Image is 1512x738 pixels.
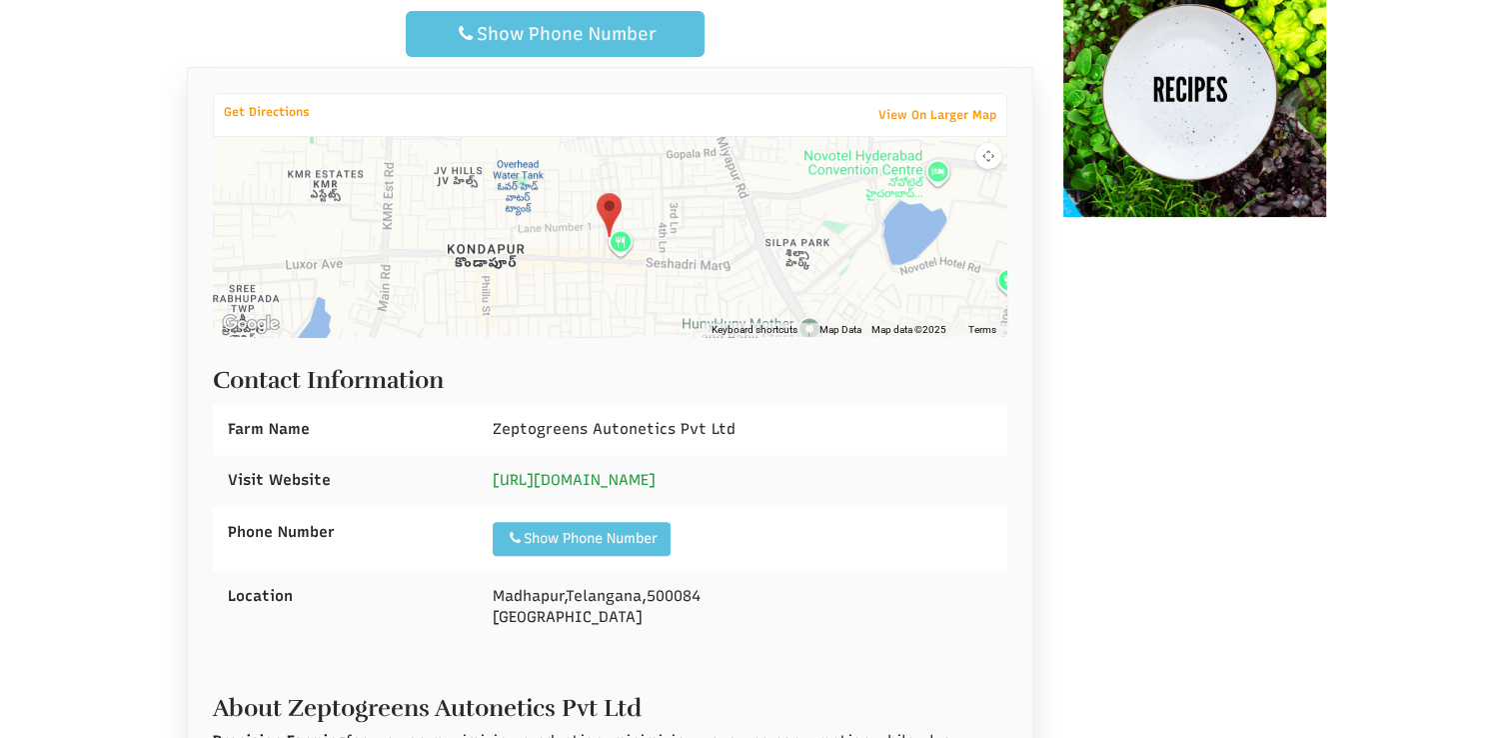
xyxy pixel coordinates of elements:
a: [URL][DOMAIN_NAME] [493,471,656,489]
ul: Profile Tabs [187,67,1034,68]
h2: Contact Information [213,357,1008,393]
a: View On Larger Map [868,101,1006,129]
a: Open this area in Google Maps (opens a new window) [218,311,284,337]
h2: About Zeptogreens Autonetics Pvt Ltd [213,685,1008,721]
div: Farm Name [213,404,478,455]
div: Location [213,571,478,622]
span: Zeptogreens Autonetics Pvt Ltd [493,420,736,438]
button: Map Data [819,323,861,337]
a: Get Directions [214,100,320,124]
div: , , [GEOGRAPHIC_DATA] [478,571,1007,644]
a: Terms (opens in new tab) [968,323,996,337]
span: Telangana [566,587,642,605]
div: Show Phone Number [423,22,688,46]
button: Map camera controls [975,143,1001,169]
img: Google [218,311,284,337]
button: Keyboard shortcuts [712,323,797,337]
div: Phone Number [213,507,478,558]
span: 500084 [647,587,701,605]
span: Map data ©2025 [871,323,946,337]
span: Madhapur [493,587,564,605]
div: Show Phone Number [506,529,658,549]
div: Visit Website [213,455,478,506]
